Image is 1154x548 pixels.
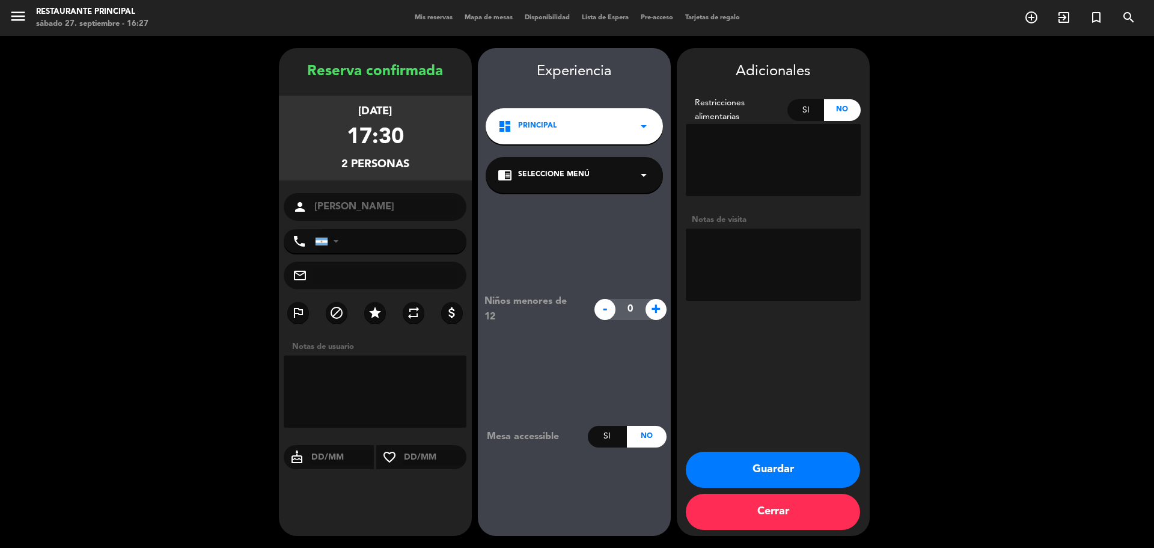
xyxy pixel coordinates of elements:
i: turned_in_not [1089,10,1104,25]
i: repeat [406,306,421,320]
span: + [646,299,667,320]
div: Experiencia [478,60,671,84]
i: favorite_border [376,450,403,464]
div: Restricciones alimentarias [686,96,788,124]
i: add_circle_outline [1024,10,1039,25]
input: DD/MM [403,450,467,465]
span: Principal [518,120,557,132]
span: Disponibilidad [519,14,576,21]
i: chrome_reader_mode [498,168,512,182]
i: block [329,306,344,320]
div: Mesa accessible [478,429,588,445]
i: cake [284,450,310,464]
div: Si [787,99,824,121]
div: 2 personas [341,156,409,173]
i: arrow_drop_down [637,168,651,182]
i: menu [9,7,27,25]
div: Notas de usuario [286,340,472,353]
span: Lista de Espera [576,14,635,21]
i: search [1122,10,1136,25]
span: - [594,299,615,320]
button: Cerrar [686,494,860,530]
span: Seleccione Menú [518,169,590,181]
span: Pre-acceso [635,14,679,21]
div: 17:30 [347,120,404,156]
i: person [293,200,307,214]
i: exit_to_app [1057,10,1071,25]
i: arrow_drop_down [637,119,651,134]
div: No [824,99,861,121]
div: Argentina: +54 [316,230,343,253]
div: Restaurante Principal [36,6,148,18]
button: Guardar [686,452,860,488]
div: Niños menores de 12 [475,294,588,325]
span: Tarjetas de regalo [679,14,746,21]
div: Reserva confirmada [279,60,472,84]
div: sábado 27. septiembre - 16:27 [36,18,148,30]
span: Mis reservas [409,14,459,21]
button: menu [9,7,27,29]
i: star [368,306,382,320]
input: DD/MM [310,450,374,465]
i: phone [292,234,307,248]
i: mail_outline [293,268,307,283]
div: Notas de visita [686,214,861,226]
i: attach_money [445,306,459,320]
div: Si [588,426,627,448]
i: dashboard [498,119,512,134]
span: Mapa de mesas [459,14,519,21]
div: [DATE] [358,103,392,120]
div: No [627,426,666,448]
i: outlined_flag [291,306,305,320]
div: Adicionales [686,60,861,84]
